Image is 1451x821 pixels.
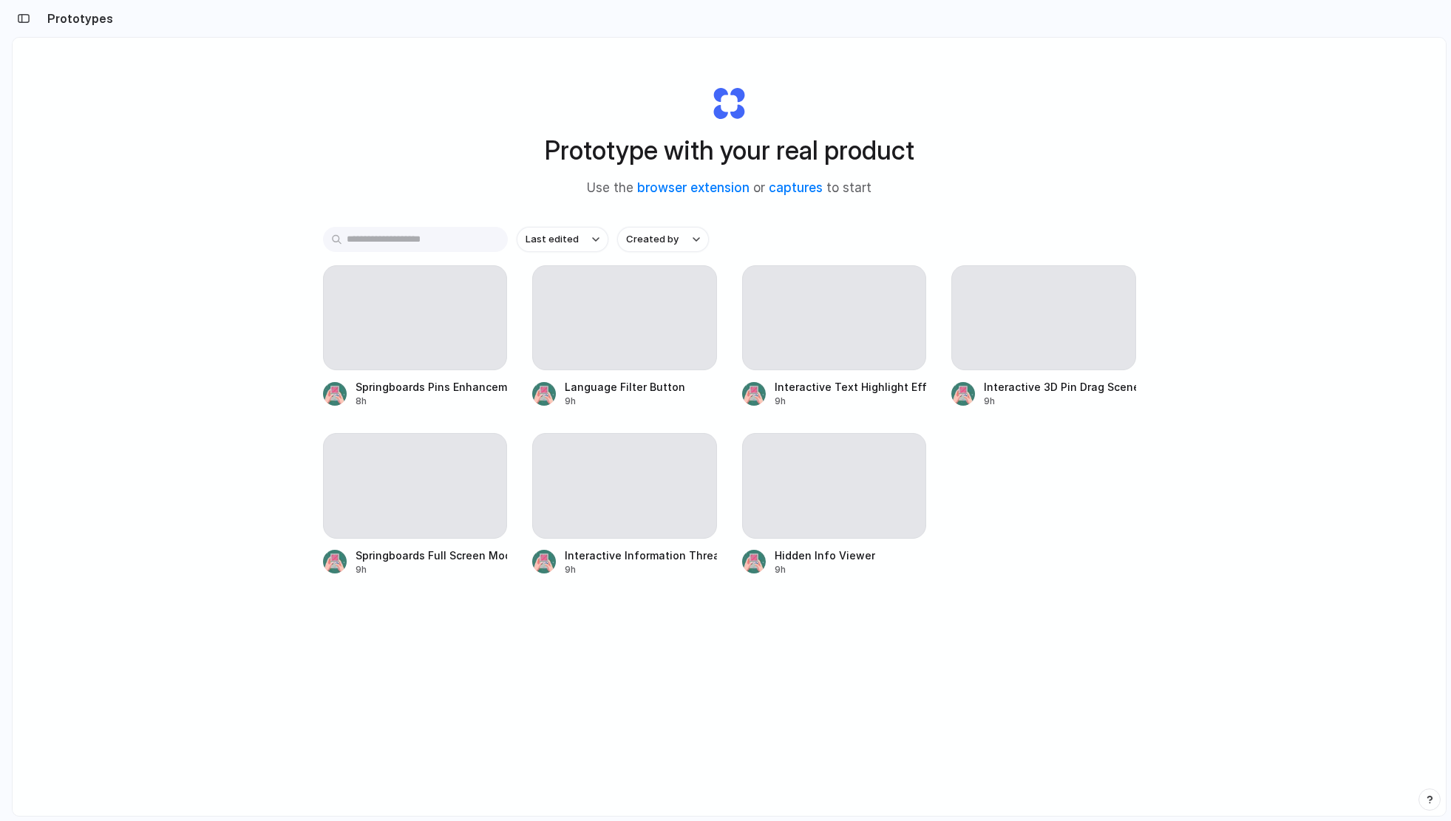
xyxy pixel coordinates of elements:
[565,563,717,576] div: 9h
[532,433,717,576] a: Interactive Information Threads for Springboards9h
[545,131,914,170] h1: Prototype with your real product
[356,379,508,395] div: Springboards Pins Enhancement
[526,232,579,247] span: Last edited
[775,395,927,408] div: 9h
[565,548,717,563] div: Interactive Information Threads for Springboards
[742,433,927,576] a: Hidden Info Viewer9h
[775,548,875,563] div: Hidden Info Viewer
[356,395,508,408] div: 8h
[775,379,927,395] div: Interactive Text Highlight Effect
[769,180,823,195] a: captures
[742,265,927,408] a: Interactive Text Highlight Effect9h
[532,265,717,408] a: Language Filter Button9h
[565,395,685,408] div: 9h
[775,563,875,576] div: 9h
[587,179,871,198] span: Use the or to start
[565,379,685,395] div: Language Filter Button
[637,180,750,195] a: browser extension
[323,433,508,576] a: Springboards Full Screen Mode9h
[356,548,508,563] div: Springboards Full Screen Mode
[323,265,508,408] a: Springboards Pins Enhancement8h
[517,227,608,252] button: Last edited
[356,563,508,576] div: 9h
[951,265,1136,408] a: Interactive 3D Pin Drag Scene9h
[626,232,679,247] span: Created by
[984,395,1136,408] div: 9h
[41,10,113,27] h2: Prototypes
[984,379,1136,395] div: Interactive 3D Pin Drag Scene
[617,227,709,252] button: Created by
